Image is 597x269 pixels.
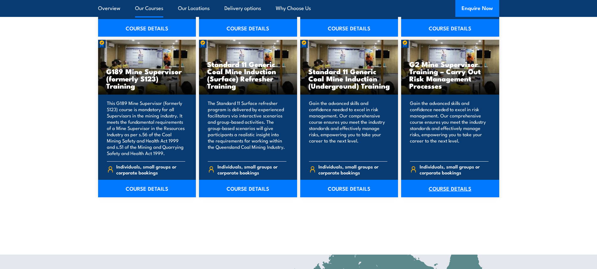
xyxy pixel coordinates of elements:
a: COURSE DETAILS [300,180,398,197]
h3: Standard 11 Generic Coal Mine Induction (Underground) Training [308,68,390,89]
h3: G189 Mine Supervisor (formerly S123) Training [106,68,188,89]
span: Individuals, small groups or corporate bookings [116,163,185,175]
h3: Standard 11 Generic Coal Mine Induction (Surface) Refresher Training [207,60,289,89]
p: The Standard 11 Surface refresher program is delivered by experienced facilitators via interactiv... [208,100,286,156]
a: COURSE DETAILS [401,19,499,37]
span: Individuals, small groups or corporate bookings [318,163,387,175]
a: COURSE DETAILS [300,19,398,37]
a: COURSE DETAILS [98,180,196,197]
p: Gain the advanced skills and confidence needed to excel in risk management. Our comprehensive cou... [309,100,388,156]
p: Gain the advanced skills and confidence needed to excel in risk management. Our comprehensive cou... [410,100,489,156]
h3: G2 Mine Supervisor Training – Carry Out Risk Management Processes [409,60,491,89]
a: COURSE DETAILS [199,180,297,197]
a: COURSE DETAILS [98,19,196,37]
a: COURSE DETAILS [401,180,499,197]
span: Individuals, small groups or corporate bookings [420,163,489,175]
a: COURSE DETAILS [199,19,297,37]
span: Individuals, small groups or corporate bookings [217,163,286,175]
p: This G189 Mine Supervisor (formerly S123) course is mandatory for all Supervisors in the mining i... [107,100,186,156]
